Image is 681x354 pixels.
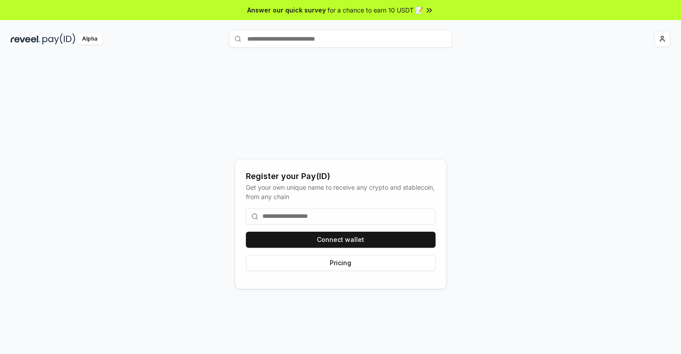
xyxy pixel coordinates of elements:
img: reveel_dark [11,33,41,45]
span: Answer our quick survey [247,5,326,15]
div: Alpha [77,33,102,45]
span: for a chance to earn 10 USDT 📝 [328,5,423,15]
img: pay_id [42,33,75,45]
button: Connect wallet [246,232,436,248]
div: Register your Pay(ID) [246,170,436,183]
button: Pricing [246,255,436,271]
div: Get your own unique name to receive any crypto and stablecoin, from any chain [246,183,436,201]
